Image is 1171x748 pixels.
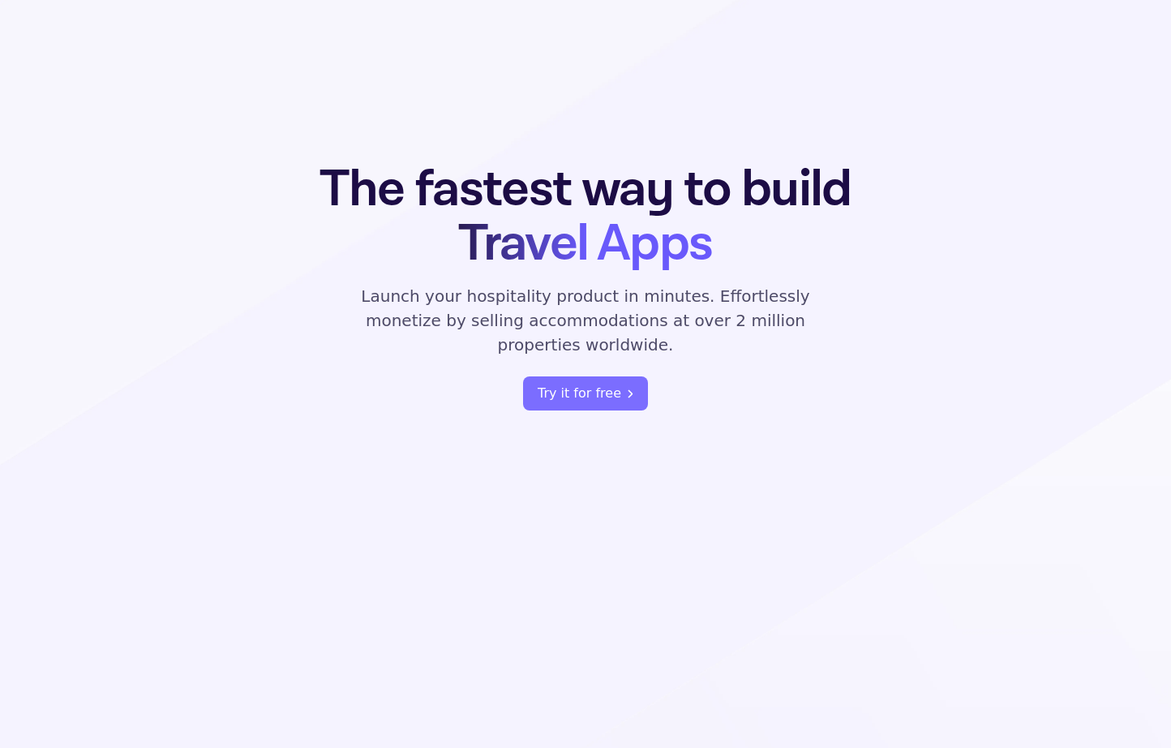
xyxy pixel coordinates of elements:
[523,376,648,411] button: Try it for free
[342,284,829,357] p: Launch your hospitality product in minutes. Effortlessly monetize by selling accommodations at ov...
[268,162,903,271] h1: The fastest way to build
[458,210,712,277] span: Travel Apps
[523,376,648,411] a: register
